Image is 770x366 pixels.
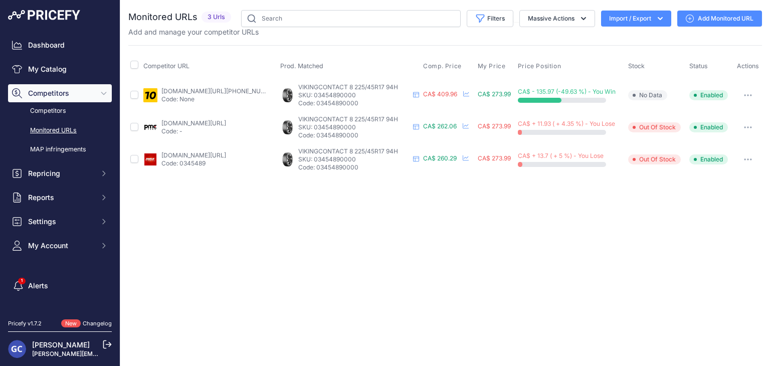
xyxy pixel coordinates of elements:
[478,154,511,162] span: CA$ 273.99
[32,350,236,357] a: [PERSON_NAME][EMAIL_ADDRESS][PERSON_NAME][DOMAIN_NAME]
[8,237,112,255] button: My Account
[202,12,231,23] span: 3 Urls
[677,11,762,27] a: Add Monitored URL
[518,88,616,95] span: CA$ - 135.97 (-49.63 %) - You Win
[128,27,259,37] p: Add and manage your competitor URLs
[689,122,728,132] span: Enabled
[298,91,409,99] p: SKU: 03454890000
[28,241,94,251] span: My Account
[519,10,595,27] button: Massive Actions
[423,154,457,162] span: CA$ 260.29
[32,340,90,349] a: [PERSON_NAME]
[298,115,398,123] span: VIKINGCONTACT 8 225/45R17 94H
[8,213,112,231] button: Settings
[298,123,409,131] p: SKU: 03454890000
[8,277,112,295] a: Alerts
[8,102,112,120] a: Competitors
[423,90,457,98] span: CA$ 409.96
[8,84,112,102] button: Competitors
[628,90,667,100] span: No Data
[478,122,511,130] span: CA$ 273.99
[628,154,681,164] span: Out Of Stock
[298,155,409,163] p: SKU: 03454890000
[161,159,226,167] p: Code: 0345489
[143,62,189,70] span: Competitor URL
[478,62,506,70] span: My Price
[161,95,266,103] p: Code: None
[8,60,112,78] a: My Catalog
[298,147,398,155] span: VIKINGCONTACT 8 225/45R17 94H
[8,189,112,207] button: Reports
[241,10,461,27] input: Search
[298,83,398,91] span: VIKINGCONTACT 8 225/45R17 94H
[689,90,728,100] span: Enabled
[628,62,645,70] span: Stock
[8,141,112,158] a: MAP infringements
[518,62,561,70] span: Price Position
[601,11,671,27] button: Import / Export
[83,320,112,327] a: Changelog
[298,99,409,107] p: Code: 03454890000
[161,87,280,95] a: [DOMAIN_NAME][URL][PHONE_NUMBER]
[298,163,409,171] p: Code: 03454890000
[8,122,112,139] a: Monitored URLs
[518,120,615,127] span: CA$ + 11.93 ( + 4.35 %) - You Lose
[8,164,112,182] button: Repricing
[280,62,323,70] span: Prod. Matched
[8,319,42,328] div: Pricefy v1.7.2
[28,193,94,203] span: Reports
[518,62,563,70] button: Price Position
[423,122,457,130] span: CA$ 262.06
[518,152,604,159] span: CA$ + 13.7 ( + 5 %) - You Lose
[478,62,508,70] button: My Price
[8,36,112,54] a: Dashboard
[478,90,511,98] span: CA$ 273.99
[467,10,513,27] button: Filters
[28,88,94,98] span: Competitors
[161,151,226,159] a: [DOMAIN_NAME][URL]
[689,62,708,70] span: Status
[161,119,226,127] a: [DOMAIN_NAME][URL]
[737,62,759,70] span: Actions
[8,10,80,20] img: Pricefy Logo
[298,131,409,139] p: Code: 03454890000
[161,127,226,135] p: Code: -
[28,217,94,227] span: Settings
[423,62,464,70] button: Comp. Price
[423,62,462,70] span: Comp. Price
[628,122,681,132] span: Out Of Stock
[28,168,94,178] span: Repricing
[8,36,112,333] nav: Sidebar
[61,319,81,328] span: New
[128,10,198,24] h2: Monitored URLs
[689,154,728,164] span: Enabled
